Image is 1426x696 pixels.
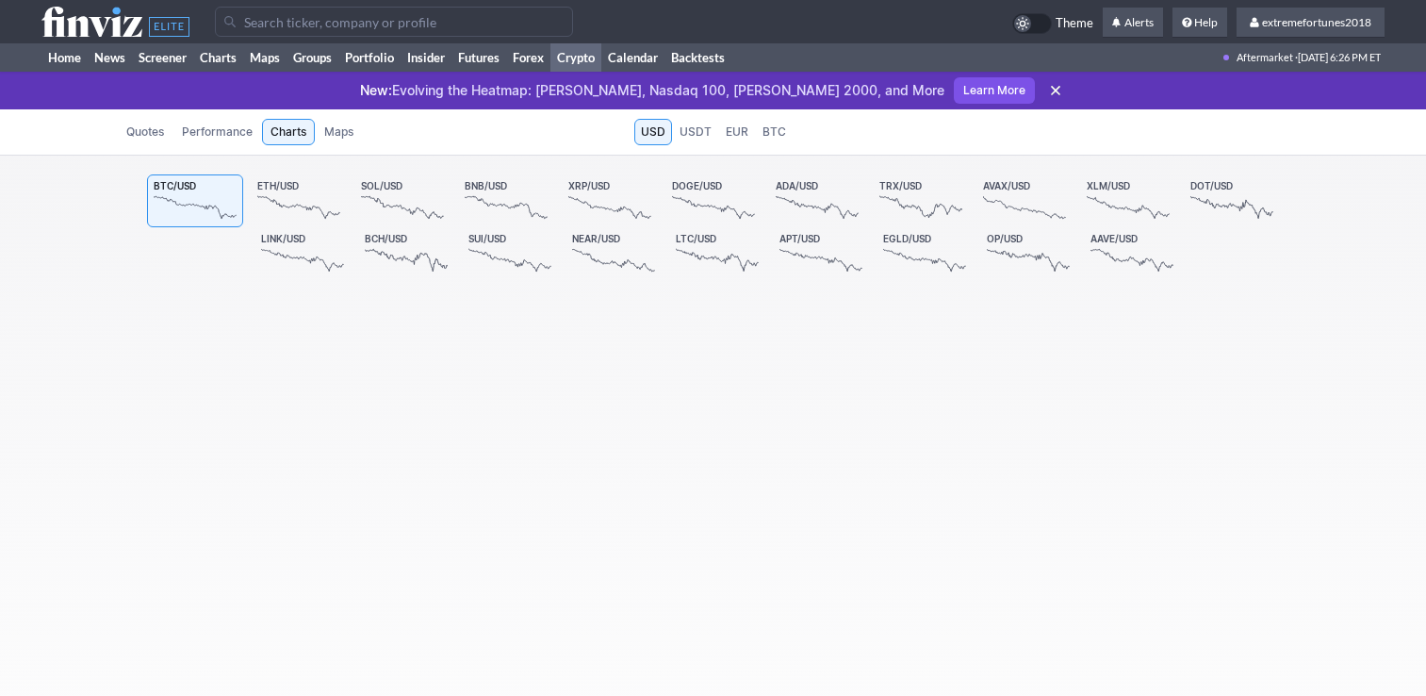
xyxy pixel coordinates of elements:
span: extremefortunes2018 [1262,15,1371,29]
a: Quotes [118,119,172,145]
a: OP/USD [980,227,1076,280]
a: Maps [316,119,362,145]
span: XLM/USD [1087,180,1130,191]
a: XRP/USD [562,174,658,227]
a: AAVE/USD [1084,227,1180,280]
span: EGLD/USD [883,233,931,244]
a: extremefortunes2018 [1237,8,1385,38]
a: Calendar [601,43,664,72]
a: Help [1172,8,1227,38]
a: Charts [262,119,315,145]
a: USD [634,119,672,145]
a: Home [41,43,88,72]
span: BNB/USD [465,180,507,191]
span: OP/USD [987,233,1023,244]
a: Crypto [550,43,601,72]
a: Backtests [664,43,731,72]
a: XLM/USD [1080,174,1176,227]
a: Charts [193,43,243,72]
span: SUI/USD [468,233,506,244]
a: DOGE/USD [665,174,762,227]
span: USDT [680,123,712,141]
a: Futures [451,43,506,72]
span: LINK/USD [261,233,305,244]
a: Learn More [954,77,1035,104]
p: Evolving the Heatmap: [PERSON_NAME], Nasdaq 100, [PERSON_NAME] 2000, and More [360,81,944,100]
span: AVAX/USD [983,180,1030,191]
span: Charts [270,123,306,141]
a: APT/USD [773,227,869,280]
a: BTC/USD [147,174,243,227]
span: USD [641,123,665,141]
span: New: [360,82,392,98]
span: LTC/USD [676,233,716,244]
a: Portfolio [338,43,401,72]
span: XRP/USD [568,180,610,191]
span: TRX/USD [879,180,922,191]
a: AVAX/USD [976,174,1073,227]
a: Forex [506,43,550,72]
a: LINK/USD [254,227,351,280]
a: Insider [401,43,451,72]
span: Quotes [126,123,164,141]
span: Theme [1056,13,1093,34]
a: EGLD/USD [877,227,973,280]
span: DOGE/USD [672,180,722,191]
a: Theme [1012,13,1093,34]
a: BTC [756,119,793,145]
span: SOL/USD [361,180,402,191]
a: ETH/USD [251,174,347,227]
a: BCH/USD [358,227,454,280]
input: Search [215,7,573,37]
span: DOT/USD [1190,180,1233,191]
a: USDT [673,119,718,145]
span: Performance [182,123,253,141]
a: BNB/USD [458,174,554,227]
a: SOL/USD [354,174,451,227]
a: EUR [719,119,755,145]
span: ETH/USD [257,180,299,191]
a: Alerts [1103,8,1163,38]
a: Screener [132,43,193,72]
span: BCH/USD [365,233,407,244]
span: Maps [324,123,353,141]
span: BTC [762,123,786,141]
a: Performance [173,119,261,145]
a: News [88,43,132,72]
a: DOT/USD [1184,174,1280,227]
a: LTC/USD [669,227,765,280]
span: Aftermarket · [1237,43,1298,72]
span: ADA/USD [776,180,818,191]
span: NEAR/USD [572,233,620,244]
span: EUR [726,123,748,141]
a: ADA/USD [769,174,865,227]
span: APT/USD [779,233,820,244]
a: Maps [243,43,287,72]
a: Groups [287,43,338,72]
a: TRX/USD [873,174,969,227]
span: AAVE/USD [1090,233,1138,244]
span: [DATE] 6:26 PM ET [1298,43,1381,72]
span: BTC/USD [154,180,196,191]
a: NEAR/USD [565,227,662,280]
a: SUI/USD [462,227,558,280]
